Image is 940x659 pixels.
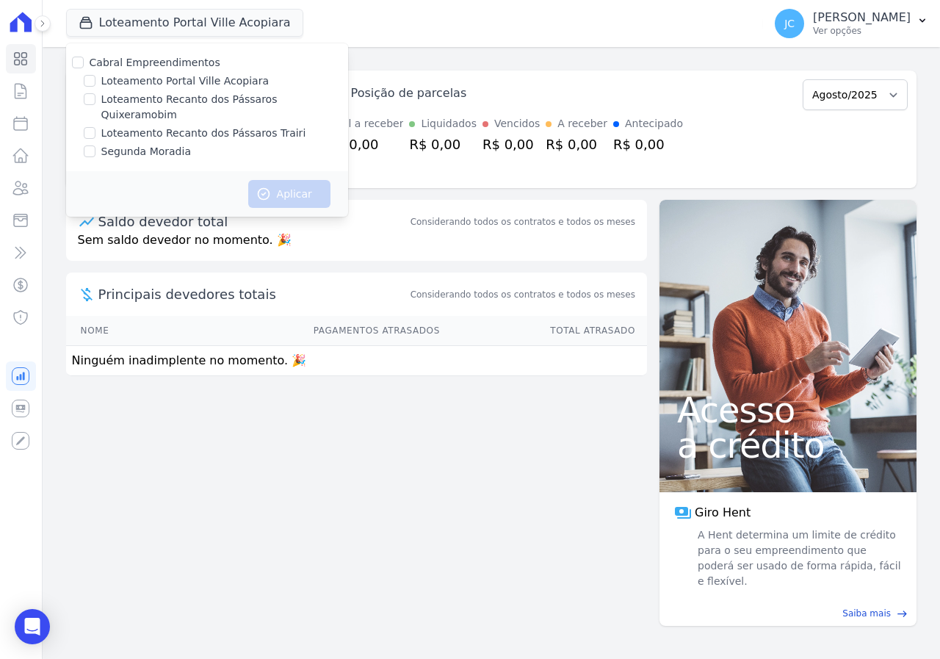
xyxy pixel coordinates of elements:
div: Saldo devedor total [98,212,408,231]
a: Saiba mais east [668,607,908,620]
span: Principais devedores totais [98,284,408,304]
span: Considerando todos os contratos e todos os meses [411,288,635,301]
div: Considerando todos os contratos e todos os meses [411,215,635,228]
div: Open Intercom Messenger [15,609,50,644]
div: Antecipado [625,116,683,132]
div: R$ 0,00 [546,134,607,154]
span: a crédito [677,428,899,463]
div: R$ 0,00 [613,134,683,154]
label: Loteamento Portal Ville Acopiara [101,73,269,89]
button: Loteamento Portal Ville Acopiara [66,9,303,37]
label: Segunda Moradia [101,144,191,159]
span: Saiba mais [842,607,891,620]
label: Loteamento Recanto dos Pássaros Trairi [101,126,306,141]
p: Sem saldo devedor no momento. 🎉 [66,231,647,261]
p: [PERSON_NAME] [813,10,911,25]
span: A Hent determina um limite de crédito para o seu empreendimento que poderá ser usado de forma ráp... [695,527,902,589]
td: Ninguém inadimplente no momento. 🎉 [66,346,647,376]
div: Liquidados [421,116,477,132]
th: Nome [66,316,170,346]
div: Total a receber [328,116,404,132]
th: Pagamentos Atrasados [170,316,441,346]
span: Giro Hent [695,504,751,522]
div: R$ 0,00 [328,134,404,154]
div: A receber [557,116,607,132]
span: JC [784,18,795,29]
span: east [897,608,908,619]
div: Vencidos [494,116,540,132]
label: Cabral Empreendimentos [90,57,220,68]
div: R$ 0,00 [482,134,540,154]
p: Ver opções [813,25,911,37]
button: Aplicar [248,180,330,208]
div: R$ 0,00 [409,134,477,154]
th: Total Atrasado [441,316,647,346]
label: Loteamento Recanto dos Pássaros Quixeramobim [101,92,348,123]
div: Posição de parcelas [351,84,467,102]
button: JC [PERSON_NAME] Ver opções [763,3,940,44]
span: Acesso [677,392,899,428]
